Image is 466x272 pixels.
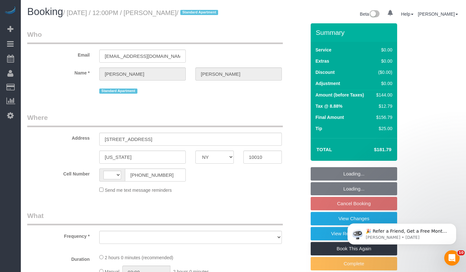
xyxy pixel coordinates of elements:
div: $0.00 [374,80,392,87]
a: Book This Again [311,242,397,255]
span: Standard Apartment [180,10,218,15]
span: / [176,9,220,16]
div: $144.00 [374,92,392,98]
label: Duration [22,254,94,262]
div: $0.00 [374,47,392,53]
label: Discount [315,69,335,75]
label: Amount (before Taxes) [315,92,364,98]
a: [PERSON_NAME] [418,12,458,17]
a: Help [401,12,413,17]
label: Service [315,47,331,53]
span: 10 [457,250,465,255]
label: Email [22,50,94,58]
legend: What [27,211,283,225]
input: Last Name [195,67,282,81]
input: City [99,151,186,164]
div: $25.00 [374,125,392,132]
label: Address [22,133,94,141]
legend: Where [27,113,283,127]
label: Final Amount [315,114,344,120]
iframe: Intercom live chat [444,250,460,266]
a: View Changes [311,212,397,225]
div: $0.00 [374,58,392,64]
label: Cell Number [22,168,94,177]
small: / [DATE] / 12:00PM / [PERSON_NAME] [63,9,220,16]
span: Standard Apartment [99,89,137,94]
div: ($0.00) [374,69,392,75]
span: Booking [27,6,63,17]
div: $12.79 [374,103,392,109]
legend: Who [27,30,283,44]
iframe: Intercom notifications message [338,210,466,255]
img: New interface [369,10,380,19]
input: Email [99,50,186,63]
label: Extras [315,58,329,64]
label: Adjustment [315,80,340,87]
input: Zip Code [243,151,282,164]
h3: Summary [316,29,394,36]
span: Send me text message reminders [105,188,172,193]
label: Name * [22,67,94,76]
label: Frequency * [22,231,94,239]
img: Automaid Logo [4,6,17,15]
strong: Total [316,147,332,152]
a: Beta [360,12,380,17]
h4: $181.79 [355,147,391,152]
input: First Name [99,67,186,81]
label: Tax @ 8.88% [315,103,342,109]
label: Tip [315,125,322,132]
a: View Recurring Items [311,227,397,240]
span: 2 hours 0 minutes (recommended) [105,255,173,260]
div: $156.79 [374,114,392,120]
input: Cell Number [125,168,186,182]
